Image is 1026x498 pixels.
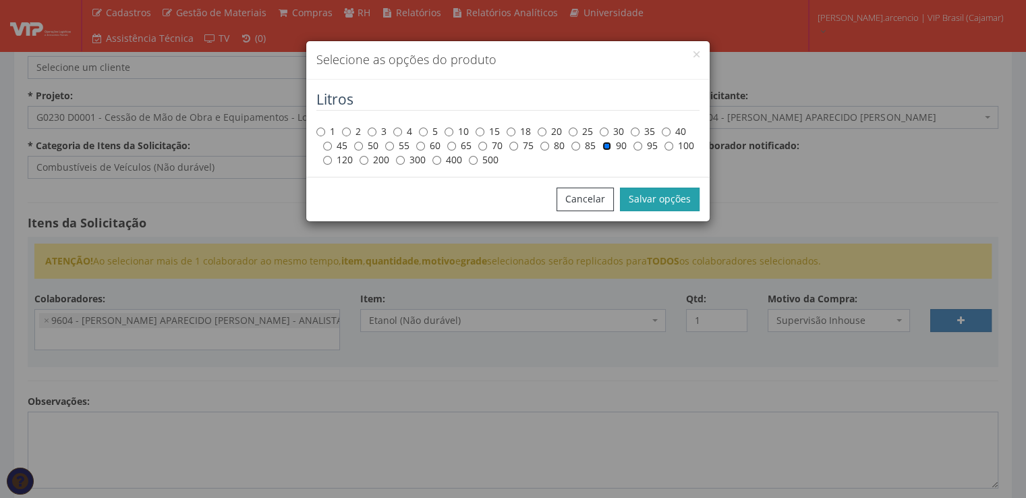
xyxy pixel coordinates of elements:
label: 5 [419,125,438,138]
label: 50 [354,139,378,153]
label: 4 [393,125,412,138]
label: 200 [360,153,389,167]
label: 15 [476,125,500,138]
label: 1 [316,125,335,138]
label: 100 [664,139,694,153]
label: 20 [538,125,562,138]
label: 90 [602,139,627,153]
label: 85 [571,139,596,153]
label: 30 [600,125,624,138]
button: Salvar opções [620,188,700,211]
label: 55 [385,139,409,153]
label: 3 [368,125,387,138]
label: 120 [323,153,353,167]
h4: Selecione as opções do produto [316,51,700,69]
label: 40 [662,125,686,138]
label: 10 [445,125,469,138]
label: 500 [469,153,498,167]
label: 45 [323,139,347,153]
label: 300 [396,153,426,167]
label: 18 [507,125,531,138]
legend: Litros [316,90,700,111]
label: 60 [416,139,440,153]
label: 2 [342,125,361,138]
label: 70 [478,139,503,153]
label: 35 [631,125,655,138]
label: 25 [569,125,593,138]
label: 75 [509,139,534,153]
label: 95 [633,139,658,153]
label: 80 [540,139,565,153]
button: Cancelar [557,188,614,211]
label: 65 [447,139,472,153]
label: 400 [432,153,462,167]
